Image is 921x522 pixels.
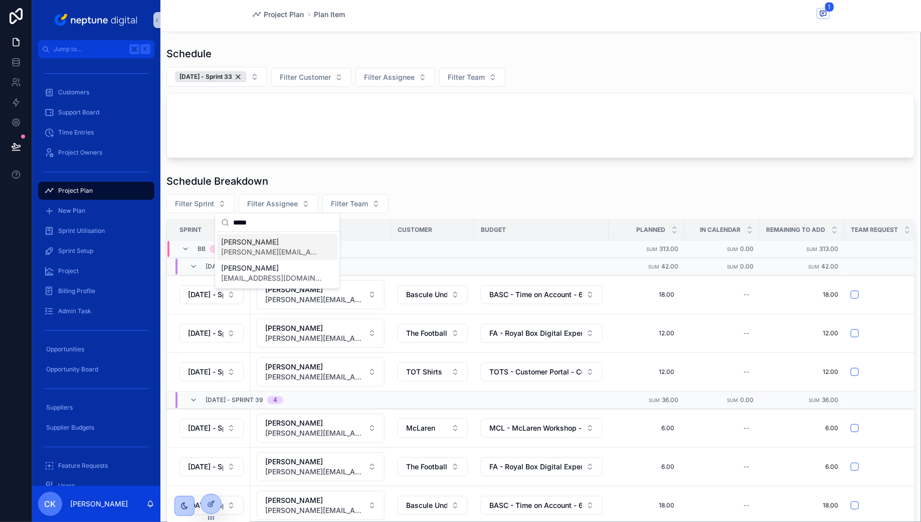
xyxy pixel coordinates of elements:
[38,242,154,260] a: Sprint Setup
[38,202,154,220] a: New Plan
[265,333,364,343] span: [PERSON_NAME][EMAIL_ADDRESS][DOMAIN_NAME]
[257,280,385,309] button: Select Button
[38,340,154,358] a: Opportunities
[489,500,582,510] span: BASC - Time on Account - 62 WC. [DATE] (Web App)
[38,282,154,300] a: Billing Profile
[265,467,364,477] span: [PERSON_NAME][EMAIL_ADDRESS][DOMAIN_NAME]
[38,123,154,142] a: Time Entries
[58,128,94,137] span: Time Entries
[808,264,819,270] small: Sum
[690,364,754,380] a: --
[406,462,447,472] span: The Football Association Group Limited
[690,420,754,436] a: --
[179,457,244,476] button: Select Button
[397,495,468,515] a: Select Button
[744,424,750,432] div: --
[256,452,385,482] a: Select Button
[166,194,235,213] button: Select Button
[727,398,738,403] small: Sum
[188,290,223,300] span: [DATE] - Sprint 43
[179,285,244,304] button: Select Button
[264,10,304,20] span: Project Plan
[58,482,75,490] span: Users
[690,459,754,475] a: --
[806,246,817,252] small: Sum
[355,68,435,87] button: Select Button
[54,45,125,53] span: Jump to...
[271,68,351,87] button: Select Button
[188,367,223,377] span: [DATE] - Sprint 43
[256,490,385,520] a: Select Button
[766,368,838,376] span: 12.00
[481,324,603,343] button: Select Button
[179,457,244,477] a: Select Button
[179,419,244,438] button: Select Button
[406,500,447,510] span: Bascule Underwriting
[221,273,321,283] span: [EMAIL_ADDRESS][DOMAIN_NAME]
[481,457,603,476] button: Select Button
[265,505,364,515] span: [PERSON_NAME][EMAIL_ADDRESS][DOMAIN_NAME]
[615,459,678,475] a: 6.00
[740,263,754,270] span: 0.00
[398,324,468,343] button: Select Button
[179,323,244,343] a: Select Button
[646,246,657,252] small: Sum
[364,72,415,82] span: Filter Assignee
[257,357,385,386] button: Select Button
[206,396,263,404] span: [DATE] - Sprint 39
[481,496,603,515] button: Select Button
[38,302,154,320] a: Admin Task
[215,232,339,288] div: Suggestions
[58,108,99,116] span: Support Board
[397,323,468,343] a: Select Button
[615,420,678,436] a: 6.00
[252,10,304,20] a: Project Plan
[661,263,678,270] span: 42.00
[166,47,212,61] h1: Schedule
[273,396,277,404] div: 4
[619,424,674,432] span: 6.00
[256,357,385,387] a: Select Button
[58,207,85,215] span: New Plan
[256,413,385,443] a: Select Button
[314,10,345,20] a: Plan Item
[265,295,364,305] span: [PERSON_NAME][EMAIL_ADDRESS][DOMAIN_NAME]
[179,418,244,438] a: Select Button
[662,396,678,404] span: 36.00
[615,325,678,341] a: 12.00
[659,245,678,252] span: 313.00
[58,149,102,157] span: Project Owners
[141,45,149,53] span: K
[489,328,582,338] span: FA - Royal Box Digital Experience - Development
[740,396,754,404] span: 0.00
[179,362,244,381] button: Select Button
[817,8,830,21] button: 1
[38,419,154,437] a: Supplier Budgets
[397,457,468,477] a: Select Button
[649,398,660,403] small: Sum
[38,182,154,200] a: Project Plan
[619,291,674,299] span: 18.00
[221,237,321,247] span: [PERSON_NAME]
[188,328,223,338] span: [DATE] - Sprint 43
[480,457,603,477] a: Select Button
[265,495,364,505] span: [PERSON_NAME]
[256,280,385,310] a: Select Button
[265,372,364,382] span: [PERSON_NAME][EMAIL_ADDRESS][DOMAIN_NAME]
[239,194,318,213] button: Select Button
[166,67,267,87] button: Select Button
[825,2,834,12] span: 1
[766,424,838,432] a: 6.00
[406,367,442,377] span: TOT Shirts
[397,362,468,382] a: Select Button
[58,88,89,96] span: Customers
[727,246,738,252] small: Sum
[766,329,838,337] span: 12.00
[46,404,73,412] span: Suppliers
[406,423,435,433] span: McLaren
[398,285,468,304] button: Select Button
[38,262,154,280] a: Project
[481,419,603,438] button: Select Button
